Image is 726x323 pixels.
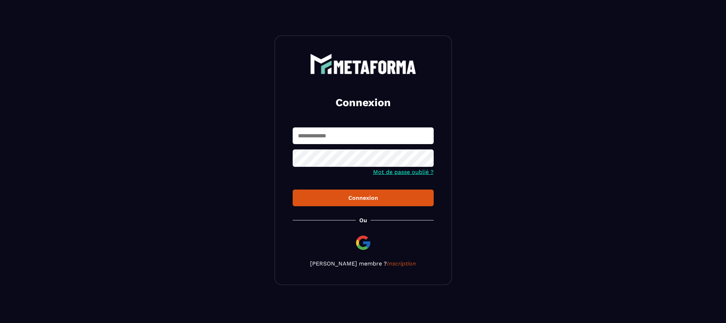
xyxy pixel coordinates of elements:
a: Mot de passe oublié ? [373,169,434,175]
div: Connexion [298,195,428,201]
a: Inscription [387,260,416,267]
button: Connexion [293,190,434,206]
p: Ou [359,217,367,224]
img: logo [310,54,416,74]
img: google [355,234,372,251]
a: logo [293,54,434,74]
p: [PERSON_NAME] membre ? [293,260,434,267]
h2: Connexion [301,95,425,110]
